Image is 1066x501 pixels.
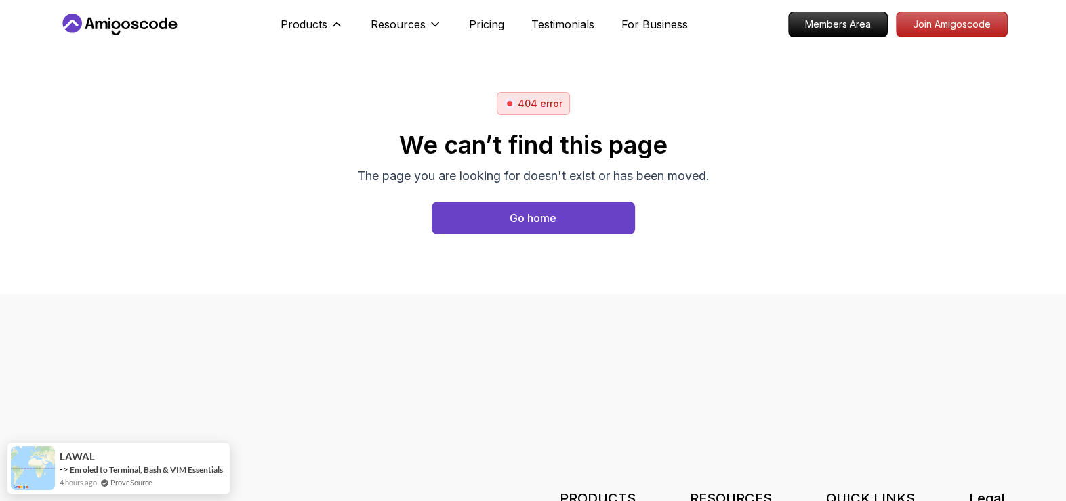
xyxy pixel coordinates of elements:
[896,12,1008,37] a: Join Amigoscode
[70,464,223,475] a: Enroled to Terminal, Bash & VIM Essentials
[11,446,55,490] img: provesource social proof notification image
[469,16,504,32] a: Pricing
[788,12,888,37] a: Members Area
[621,16,688,32] a: For Business
[371,16,426,32] p: Resources
[60,477,97,488] span: 4 hours ago
[60,464,68,475] span: ->
[789,12,887,37] p: Members Area
[281,16,344,43] button: Products
[60,451,95,462] span: LAWAL
[371,16,442,43] button: Resources
[110,477,152,488] a: ProveSource
[531,16,594,32] a: Testimonials
[281,16,327,32] p: Products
